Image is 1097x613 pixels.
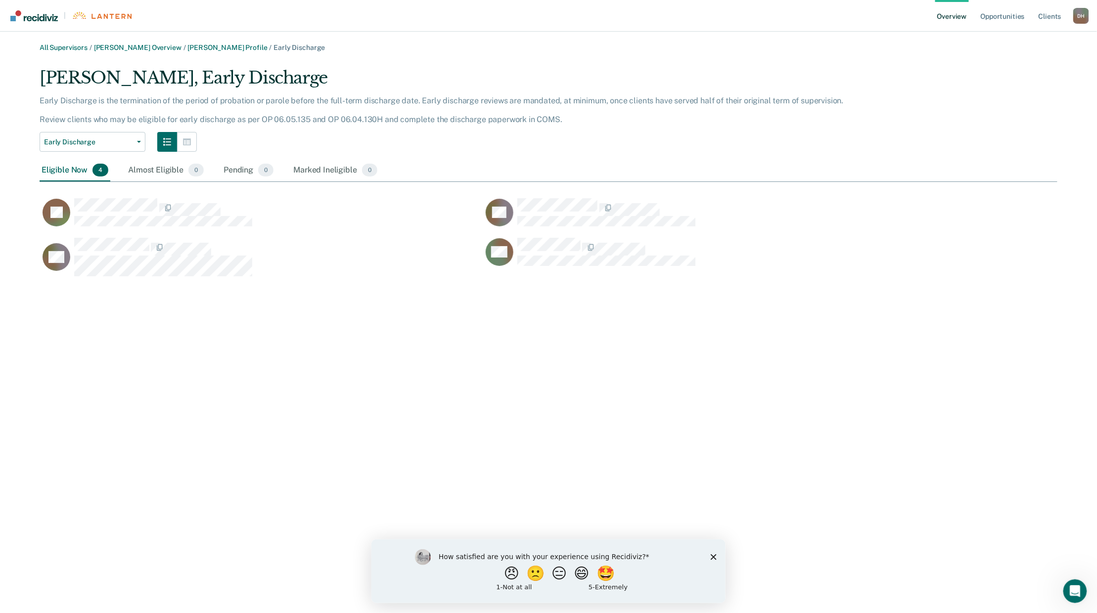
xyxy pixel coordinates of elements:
div: CaseloadOpportunityCell-0744014 [40,237,483,277]
a: All Supervisors [40,44,88,51]
div: Eligible Now4 [40,160,110,181]
span: 0 [188,164,204,176]
p: Early Discharge is the termination of the period of probation or parole before the full-term disc... [40,96,844,124]
a: [PERSON_NAME] Profile [188,44,268,51]
iframe: Intercom live chat [1063,579,1087,603]
span: / [268,44,274,51]
span: 0 [258,164,274,176]
div: Pending0 [222,160,275,181]
img: Recidiviz [10,10,58,21]
a: [PERSON_NAME] Overview [94,44,182,51]
div: CaseloadOpportunityCell-0188683 [40,198,483,237]
div: CaseloadOpportunityCell-0968264 [483,237,926,277]
span: 0 [362,164,377,176]
div: [PERSON_NAME], Early Discharge [40,68,863,96]
iframe: Survey by Kim from Recidiviz [371,539,726,603]
span: / [88,44,94,51]
span: Early Discharge [274,44,325,51]
button: Profile dropdown button [1073,8,1089,24]
span: / [182,44,188,51]
span: | [58,11,72,20]
button: Early Discharge [40,132,145,152]
span: Early Discharge [44,138,133,146]
div: Marked Ineligible0 [291,160,379,181]
img: Lantern [72,12,132,19]
div: CaseloadOpportunityCell-0307219 [483,198,926,237]
div: Almost Eligible0 [126,160,206,181]
div: D H [1073,8,1089,24]
span: 4 [92,164,108,176]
